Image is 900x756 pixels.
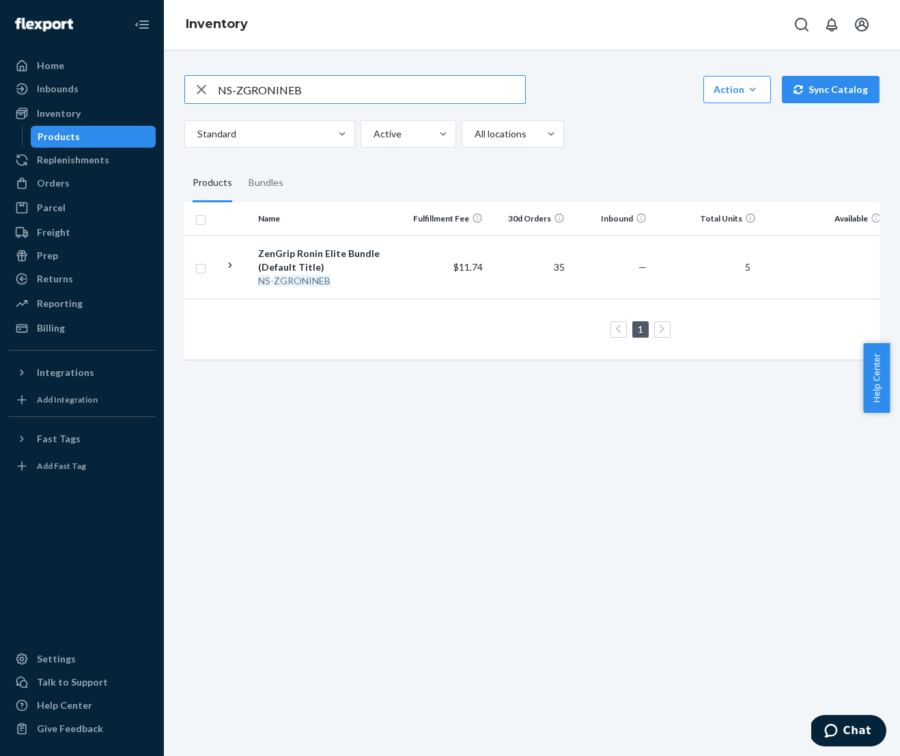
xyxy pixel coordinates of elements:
[8,55,156,77] a: Home
[488,235,570,299] td: 35
[196,127,197,141] input: Standard
[740,261,756,273] span: 5
[8,428,156,450] button: Fast Tags
[274,275,331,286] em: ZGRONINEB
[37,153,109,167] div: Replenishments
[406,202,488,235] th: Fulfillment Fee
[258,274,401,288] div: -
[37,249,58,262] div: Prep
[186,16,248,31] a: Inventory
[258,247,401,274] div: ZenGrip Ronin Elite Bundle (Default Title)
[818,11,845,38] button: Open notifications
[37,675,108,689] div: Talk to Support
[8,149,156,171] a: Replenishments
[218,76,525,103] input: Search inventory by name or sku
[8,455,156,477] a: Add Fast Tag
[8,172,156,194] a: Orders
[175,5,259,44] ol: breadcrumbs
[811,715,886,749] iframe: Opens a widget where you can chat to one of our agents
[37,394,98,405] div: Add Integration
[38,130,80,144] div: Products
[848,11,875,38] button: Open account menu
[37,460,86,472] div: Add Fast Tag
[8,694,156,716] a: Help Center
[37,432,81,446] div: Fast Tags
[8,293,156,314] a: Reporting
[193,164,232,202] div: Products
[372,127,374,141] input: Active
[258,275,270,286] em: NS
[37,59,64,72] div: Home
[863,343,890,413] button: Help Center
[8,718,156,740] button: Give Feedback
[788,11,815,38] button: Open Search Box
[8,671,156,693] button: Talk to Support
[635,323,646,335] a: Page 1 is your current page
[37,321,65,335] div: Billing
[37,176,70,190] div: Orders
[8,268,156,290] a: Returns
[37,107,81,120] div: Inventory
[37,652,76,666] div: Settings
[8,389,156,411] a: Add Integration
[8,317,156,339] a: Billing
[15,18,73,31] img: Flexport logo
[31,126,156,148] a: Products
[8,245,156,267] a: Prep
[37,226,70,239] div: Freight
[703,76,771,103] button: Action
[638,261,647,273] span: —
[714,83,761,96] div: Action
[761,202,898,235] th: Available
[37,82,79,96] div: Inbounds
[8,78,156,100] a: Inbounds
[652,202,761,235] th: Total Units
[8,648,156,670] a: Settings
[37,297,83,310] div: Reporting
[8,362,156,383] button: Integrations
[37,366,94,379] div: Integrations
[8,103,156,124] a: Inventory
[37,272,73,286] div: Returns
[782,76,880,103] button: Sync Catalog
[453,261,483,273] span: $11.74
[8,197,156,219] a: Parcel
[37,201,66,215] div: Parcel
[488,202,570,235] th: 30d Orders
[473,127,475,141] input: All locations
[570,202,652,235] th: Inbound
[253,202,406,235] th: Name
[37,722,103,735] div: Give Feedback
[128,11,156,38] button: Close Navigation
[8,221,156,243] a: Freight
[876,261,892,273] span: 4
[249,164,283,202] div: Bundles
[37,699,92,712] div: Help Center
